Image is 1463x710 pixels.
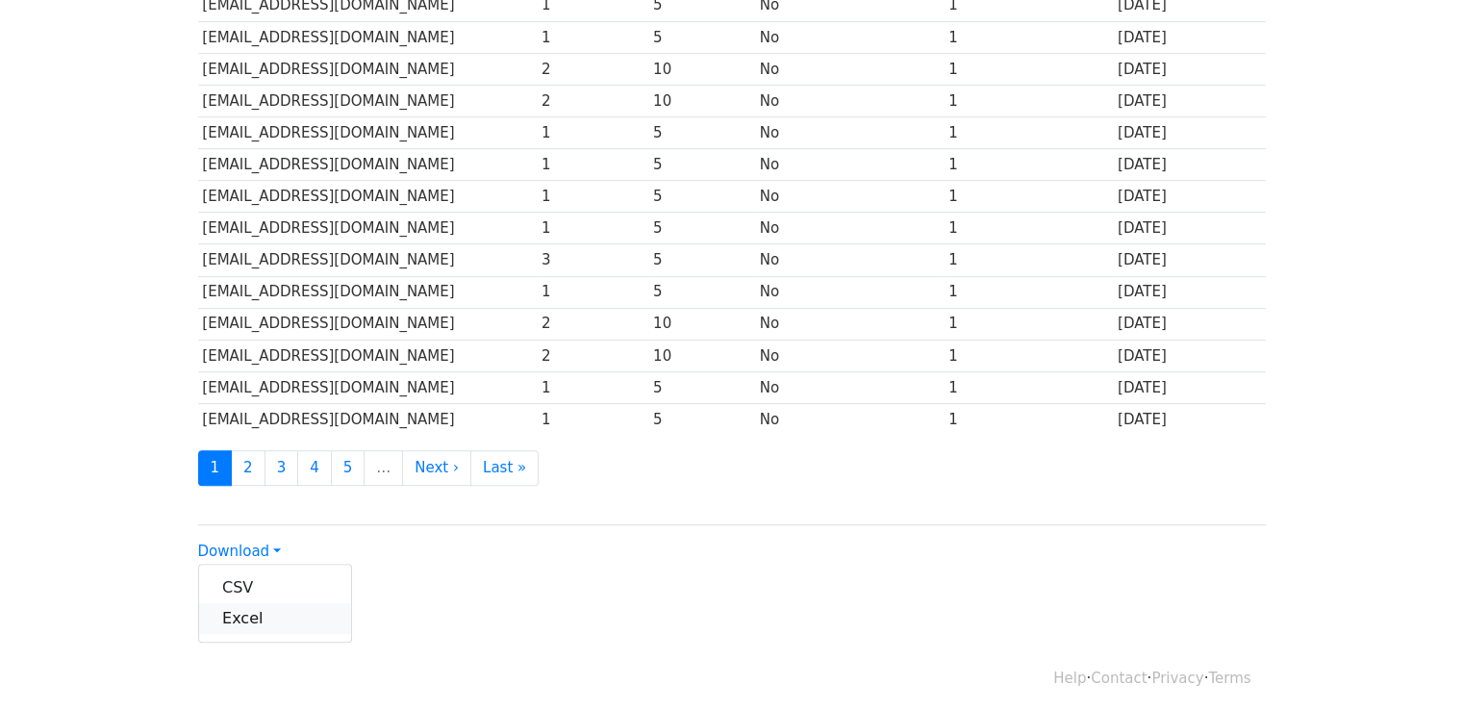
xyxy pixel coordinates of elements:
[198,53,538,85] td: [EMAIL_ADDRESS][DOMAIN_NAME]
[944,244,1113,276] td: 1
[537,117,648,149] td: 1
[537,340,648,371] td: 2
[231,450,265,486] a: 2
[537,85,648,116] td: 2
[537,308,648,340] td: 2
[648,21,755,53] td: 5
[944,21,1113,53] td: 1
[198,308,538,340] td: [EMAIL_ADDRESS][DOMAIN_NAME]
[1113,149,1265,181] td: [DATE]
[1113,403,1265,435] td: [DATE]
[755,403,944,435] td: No
[755,244,944,276] td: No
[297,450,332,486] a: 4
[944,53,1113,85] td: 1
[198,181,538,213] td: [EMAIL_ADDRESS][DOMAIN_NAME]
[402,450,471,486] a: Next ›
[1113,181,1265,213] td: [DATE]
[537,276,648,308] td: 1
[198,213,538,244] td: [EMAIL_ADDRESS][DOMAIN_NAME]
[755,308,944,340] td: No
[1113,85,1265,116] td: [DATE]
[755,85,944,116] td: No
[755,53,944,85] td: No
[537,371,648,403] td: 1
[944,371,1113,403] td: 1
[648,181,755,213] td: 5
[648,85,755,116] td: 10
[198,276,538,308] td: [EMAIL_ADDRESS][DOMAIN_NAME]
[755,117,944,149] td: No
[648,371,755,403] td: 5
[537,181,648,213] td: 1
[648,149,755,181] td: 5
[1113,371,1265,403] td: [DATE]
[1091,670,1147,687] a: Contact
[944,149,1113,181] td: 1
[1113,213,1265,244] td: [DATE]
[198,21,538,53] td: [EMAIL_ADDRESS][DOMAIN_NAME]
[1113,308,1265,340] td: [DATE]
[198,117,538,149] td: [EMAIL_ADDRESS][DOMAIN_NAME]
[1113,340,1265,371] td: [DATE]
[1367,618,1463,710] iframe: Chat Widget
[537,21,648,53] td: 1
[755,276,944,308] td: No
[755,149,944,181] td: No
[944,181,1113,213] td: 1
[198,371,538,403] td: [EMAIL_ADDRESS][DOMAIN_NAME]
[755,213,944,244] td: No
[1151,670,1203,687] a: Privacy
[537,244,648,276] td: 3
[265,450,299,486] a: 3
[1113,21,1265,53] td: [DATE]
[944,276,1113,308] td: 1
[944,213,1113,244] td: 1
[198,244,538,276] td: [EMAIL_ADDRESS][DOMAIN_NAME]
[648,403,755,435] td: 5
[198,340,538,371] td: [EMAIL_ADDRESS][DOMAIN_NAME]
[1113,117,1265,149] td: [DATE]
[755,181,944,213] td: No
[648,340,755,371] td: 10
[944,117,1113,149] td: 1
[537,213,648,244] td: 1
[1053,670,1086,687] a: Help
[537,149,648,181] td: 1
[648,213,755,244] td: 5
[755,340,944,371] td: No
[648,117,755,149] td: 5
[470,450,539,486] a: Last »
[755,21,944,53] td: No
[755,371,944,403] td: No
[648,53,755,85] td: 10
[537,403,648,435] td: 1
[648,308,755,340] td: 10
[1208,670,1250,687] a: Terms
[648,276,755,308] td: 5
[331,450,366,486] a: 5
[198,149,538,181] td: [EMAIL_ADDRESS][DOMAIN_NAME]
[944,85,1113,116] td: 1
[198,403,538,435] td: [EMAIL_ADDRESS][DOMAIN_NAME]
[537,53,648,85] td: 2
[648,244,755,276] td: 5
[944,403,1113,435] td: 1
[199,572,351,603] a: CSV
[198,450,233,486] a: 1
[1113,276,1265,308] td: [DATE]
[198,543,281,560] a: Download
[198,85,538,116] td: [EMAIL_ADDRESS][DOMAIN_NAME]
[1113,53,1265,85] td: [DATE]
[199,603,351,634] a: Excel
[1113,244,1265,276] td: [DATE]
[944,308,1113,340] td: 1
[944,340,1113,371] td: 1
